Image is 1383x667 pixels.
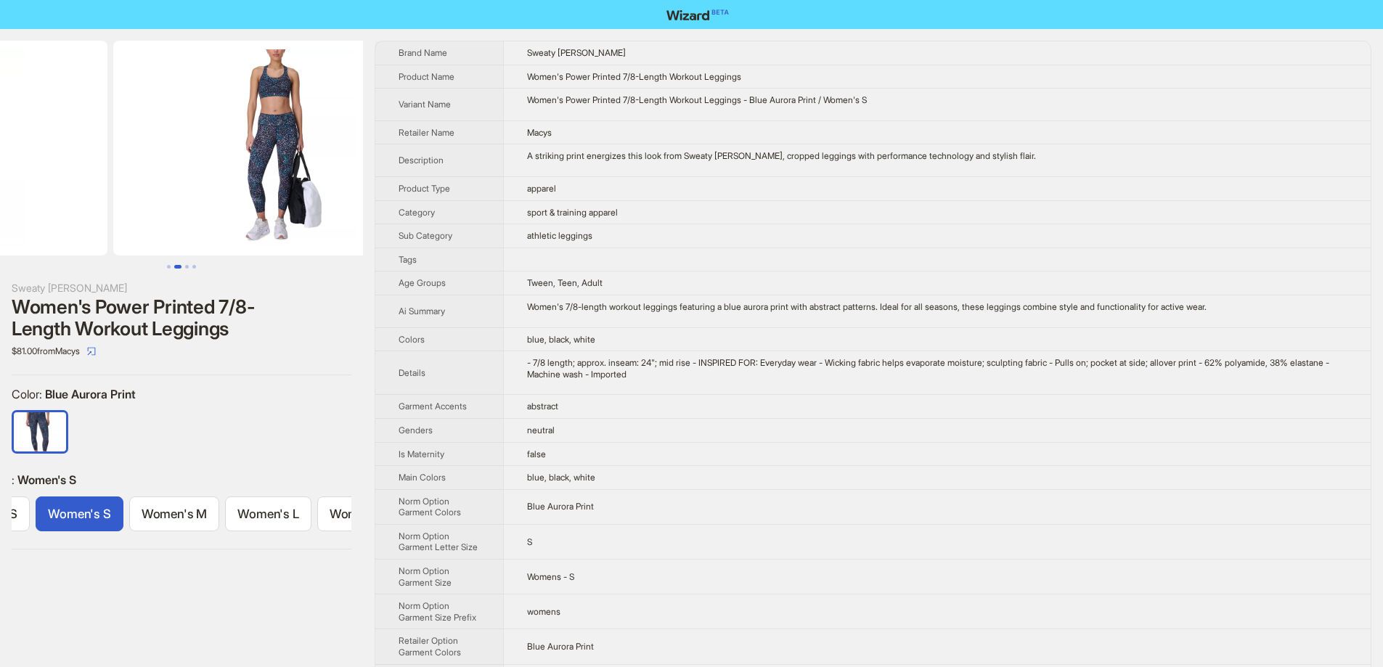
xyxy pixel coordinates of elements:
[45,387,136,401] span: Blue Aurora Print
[399,127,454,138] span: Retailer Name
[527,536,532,547] span: S
[527,571,574,582] span: Womens - S
[527,357,1347,380] div: - 7/8 length; approx. inseam: 24"; mid rise - INSPIRED FOR: Everyday wear - Wicking fabric helps ...
[527,277,603,288] span: Tween, Teen, Adult
[527,207,618,218] span: sport & training apparel
[12,296,351,340] div: Women's Power Printed 7/8-Length Workout Leggings
[399,449,444,459] span: Is Maternity
[399,472,446,483] span: Main Colors
[399,183,450,194] span: Product Type
[317,496,411,531] label: available
[12,387,45,401] span: Color :
[527,183,556,194] span: apparel
[527,401,558,412] span: abstract
[174,265,181,269] button: Go to slide 2
[399,277,446,288] span: Age Groups
[399,99,451,110] span: Variant Name
[399,207,435,218] span: Category
[399,334,425,345] span: Colors
[237,507,298,521] span: Women's L
[399,496,461,518] span: Norm Option Garment Colors
[17,472,76,487] span: Women's S
[399,635,461,658] span: Retailer Option Garment Colors
[48,507,110,521] span: Women's S
[527,425,555,435] span: neutral
[142,507,207,521] span: Women's M
[399,306,445,316] span: Ai Summary
[399,600,476,623] span: Norm Option Garment Size Prefix
[527,94,1347,106] div: Women's Power Printed 7/8-Length Workout Leggings - Blue Aurora Print / Women's S
[527,71,741,82] span: Women's Power Printed 7/8-Length Workout Leggings
[225,496,311,531] label: available
[167,265,171,269] button: Go to slide 1
[399,565,452,588] span: Norm Option Garment Size
[129,496,219,531] label: available
[113,41,438,255] img: Women's Power Printed 7/8-Length Workout Leggings Women's Power Printed 7/8-Length Workout Leggin...
[12,280,351,296] div: Sweaty [PERSON_NAME]
[185,265,189,269] button: Go to slide 3
[527,150,1347,162] div: A striking print energizes this look from Sweaty Betty, cropped leggings with performance technol...
[87,347,96,356] span: select
[399,47,447,58] span: Brand Name
[527,334,595,345] span: blue, black, white
[36,496,123,531] label: available
[330,507,399,521] span: Women's XL
[12,472,17,487] span: :
[527,47,626,58] span: Sweaty [PERSON_NAME]
[527,230,592,241] span: athletic leggings
[399,401,467,412] span: Garment Accents
[14,411,66,450] label: available
[527,606,560,617] span: womens
[12,340,351,363] div: $81.00 from Macys
[14,412,66,451] img: Blue Aurora Print
[399,230,452,241] span: Sub Category
[399,425,433,435] span: Genders
[399,155,444,165] span: Description
[399,71,454,82] span: Product Name
[527,501,594,512] span: Blue Aurora Print
[399,254,417,265] span: Tags
[527,472,595,483] span: blue, black, white
[192,265,196,269] button: Go to slide 4
[527,641,594,652] span: Blue Aurora Print
[399,531,478,553] span: Norm Option Garment Letter Size
[399,367,425,378] span: Details
[527,301,1347,313] div: Women's 7/8-length workout leggings featuring a blue aurora print with abstract patterns. Ideal f...
[527,449,546,459] span: false
[527,127,552,138] span: Macys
